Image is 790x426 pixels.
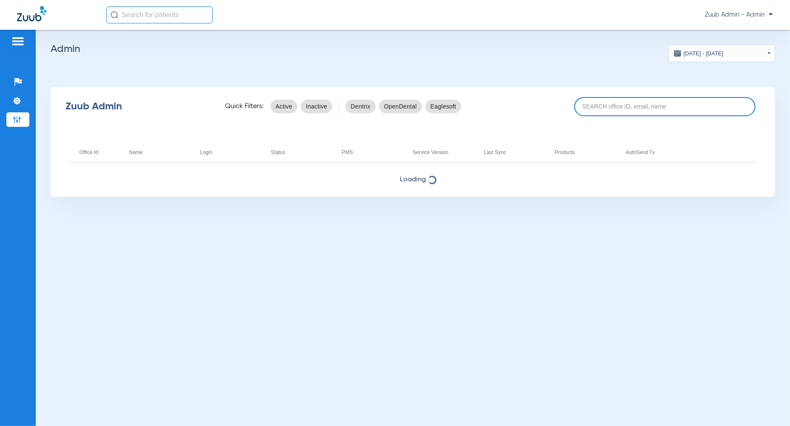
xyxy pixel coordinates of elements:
[66,102,211,111] div: Zuub Admin
[413,148,448,157] div: Service Version
[200,148,212,157] div: Login
[626,148,655,157] div: AutoSend Tx
[673,49,682,57] img: date.svg
[80,148,119,157] div: Office Id
[271,148,331,157] div: Status
[200,148,260,157] div: Login
[484,148,506,157] div: Last Sync
[431,102,456,111] span: Eaglesoft
[342,148,402,157] div: PMS
[111,11,118,19] img: Search Icon
[51,175,775,184] span: Loading
[555,148,615,157] div: Products
[413,148,473,157] div: Service Version
[80,148,98,157] div: Office Id
[271,98,333,115] mat-chip-listbox: status-filters
[306,102,327,111] span: Inactive
[106,6,213,23] input: Search for patients
[225,102,264,111] span: Quick Filters:
[384,102,417,111] span: OpenDental
[345,98,461,115] mat-chip-listbox: pms-filters
[276,102,293,111] span: Active
[342,148,353,157] div: PMS
[626,148,686,157] div: AutoSend Tx
[271,148,285,157] div: Status
[669,45,775,62] button: [DATE] - [DATE]
[17,6,46,21] img: Zuub Logo
[351,102,370,111] span: Dentrix
[11,36,25,46] img: hamburger-icon
[129,148,143,157] div: Name
[555,148,575,157] div: Products
[484,148,544,157] div: Last Sync
[574,97,756,116] input: SEARCH office ID, email, name
[129,148,189,157] div: Name
[705,11,773,19] span: Zuub Admin - Admin
[51,45,775,53] h2: Admin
